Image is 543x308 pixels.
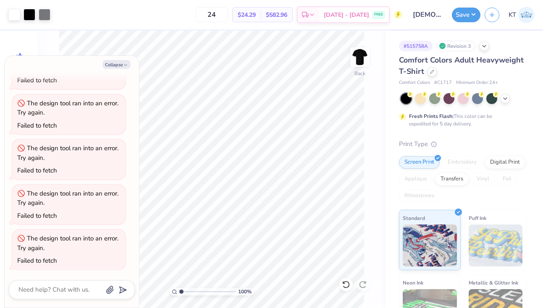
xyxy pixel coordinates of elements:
img: Standard [403,224,457,266]
span: Standard [403,214,425,222]
div: This color can be expedited for 5 day delivery. [409,112,512,128]
strong: Fresh Prints Flash: [409,113,454,120]
span: Neon Ink [403,278,423,287]
div: Digital Print [485,156,525,169]
button: Save [452,8,480,22]
span: KT [509,10,516,20]
span: # C1717 [434,79,452,86]
div: # 515758A [399,41,433,51]
img: Puff Ink [469,224,523,266]
img: Back [352,49,368,65]
img: Karen Tian [518,7,535,23]
span: Comfort Colors [399,79,430,86]
span: $582.96 [266,10,287,19]
div: The design tool ran into an error. Try again. [17,189,118,207]
div: Failed to fetch [17,121,57,130]
div: Transfers [435,173,469,185]
div: Embroidery [442,156,482,169]
div: The design tool ran into an error. Try again. [17,234,118,252]
span: Comfort Colors Adult Heavyweight T-Shirt [399,55,524,76]
div: Vinyl [471,173,495,185]
div: Print Type [399,139,526,149]
div: The design tool ran into an error. Try again. [17,144,118,162]
input: – – [195,7,228,22]
div: Failed to fetch [17,211,57,220]
span: Metallic & Glitter Ink [469,278,518,287]
div: Failed to fetch [17,166,57,175]
div: Rhinestones [399,190,440,202]
span: $24.29 [238,10,256,19]
a: KT [509,7,535,23]
div: Failed to fetch [17,76,57,84]
div: Applique [399,173,433,185]
div: Foil [497,173,517,185]
span: 100 % [238,288,252,295]
button: Collapse [102,60,131,69]
span: FREE [374,12,383,18]
div: Revision 3 [437,41,475,51]
span: [DATE] - [DATE] [324,10,369,19]
input: Untitled Design [407,6,448,23]
div: Screen Print [399,156,440,169]
div: Failed to fetch [17,256,57,265]
div: The design tool ran into an error. Try again. [17,99,118,117]
span: Puff Ink [469,214,486,222]
div: Back [354,70,365,77]
span: Minimum Order: 24 + [456,79,498,86]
